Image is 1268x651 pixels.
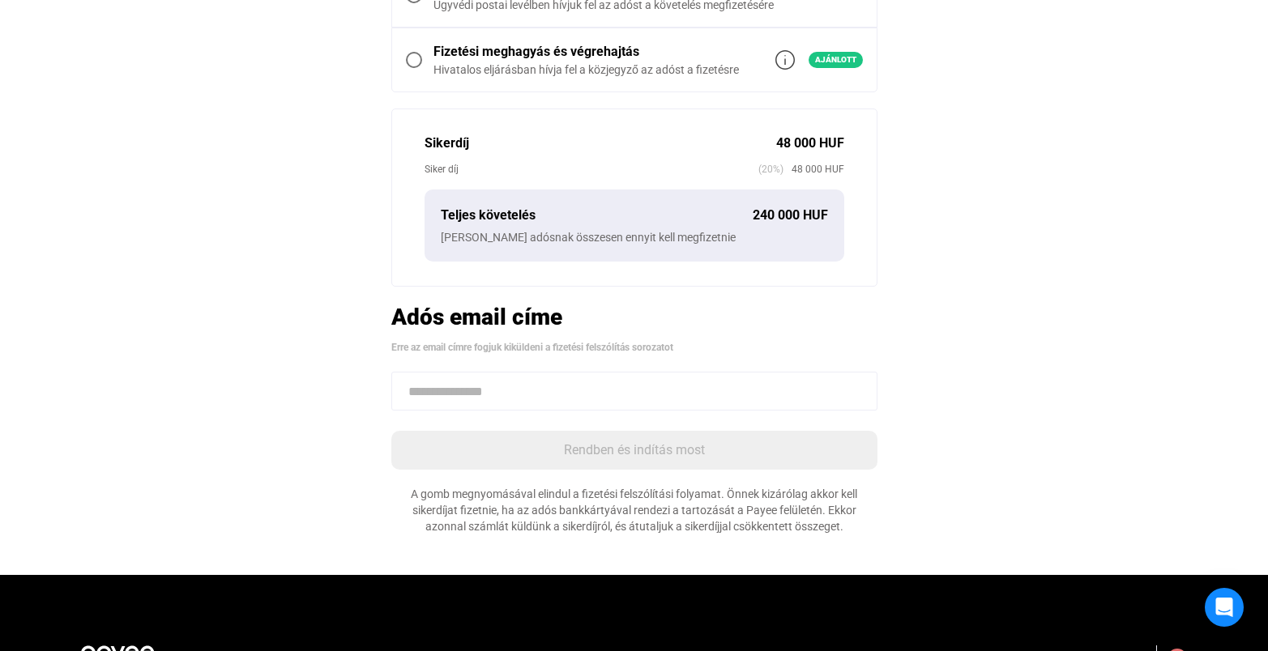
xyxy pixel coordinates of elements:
[391,486,877,534] div: A gomb megnyomásával elindul a fizetési felszólítási folyamat. Önnek kizárólag akkor kell sikerdí...
[809,52,863,68] span: Ajánlott
[776,134,844,153] div: 48 000 HUF
[391,339,877,355] div: Erre az email címre fogjuk kiküldeni a fizetési felszólítás sorozatot
[783,161,844,177] span: 48 000 HUF
[775,50,795,70] img: info-grey-outline
[391,431,877,470] button: Rendben és indítás most
[441,206,753,225] div: Teljes követelés
[425,161,758,177] div: Siker díj
[425,134,776,153] div: Sikerdíj
[391,303,877,331] h2: Adós email címe
[433,62,739,78] div: Hivatalos eljárásban hívja fel a közjegyző az adóst a fizetésre
[1205,588,1244,627] div: Open Intercom Messenger
[753,206,828,225] div: 240 000 HUF
[775,50,863,70] a: info-grey-outlineAjánlott
[396,440,873,460] div: Rendben és indítás most
[433,42,739,62] div: Fizetési meghagyás és végrehajtás
[758,161,783,177] span: (20%)
[441,229,828,245] div: [PERSON_NAME] adósnak összesen ennyit kell megfizetnie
